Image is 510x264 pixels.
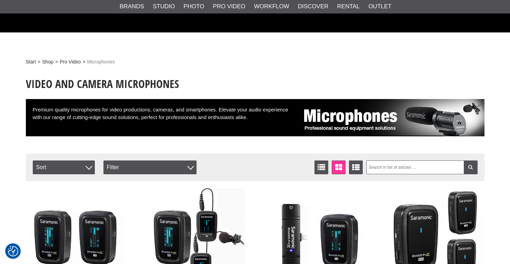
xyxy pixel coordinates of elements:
[87,58,115,66] span: Microphones
[332,160,346,174] a: Window
[213,2,245,11] a: Pro Video
[8,246,18,256] img: Revisit consent button
[26,99,484,136] div: Premium quality microphones for video productions, cameras, and smartphones. Elevate your audio e...
[8,245,18,257] button: Consent Preferences
[26,76,484,91] h1: Video and camera microphones
[103,160,197,174] div: Filter
[55,58,58,66] span: >
[82,58,85,66] span: >
[349,160,363,174] a: Extended list
[120,2,144,11] a: Brands
[38,58,40,66] span: >
[153,2,175,11] a: Studio
[26,58,36,66] a: Start
[42,58,53,66] a: Shop
[254,2,289,11] a: Workflow
[298,2,329,11] a: Discover
[464,160,478,174] a: Filter
[60,58,81,66] a: Pro Video
[183,2,204,11] a: Photo
[368,2,391,11] a: Outlet
[366,160,478,174] input: Search in list of articles ...
[314,160,328,174] a: List
[337,2,360,11] a: Rental
[33,160,95,174] span: Sort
